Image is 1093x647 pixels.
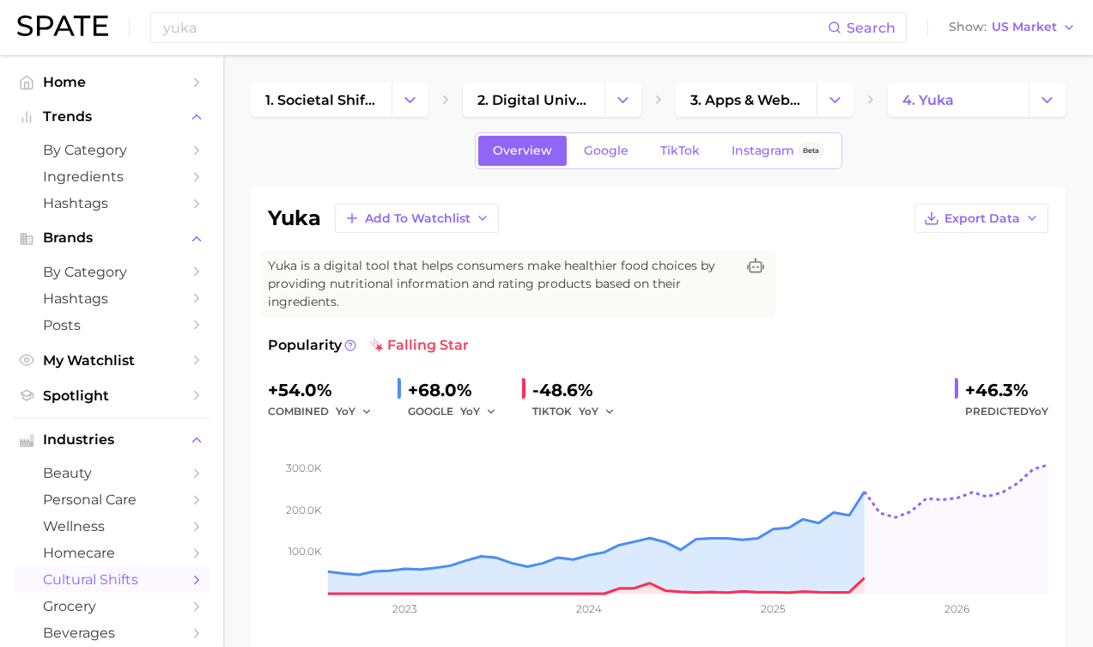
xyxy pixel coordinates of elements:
a: homecare [14,540,209,566]
img: SPATE [17,15,108,36]
a: Spotlight [14,382,209,409]
a: Posts [14,312,209,339]
button: Change Category [392,82,428,117]
button: YoY [460,401,497,422]
span: Search [847,20,896,36]
span: 2. digital universe [477,92,589,108]
a: by Category [14,259,209,285]
span: YoY [460,404,480,418]
span: Hashtags [43,290,180,307]
span: YoY [579,404,598,418]
span: by Category [43,264,180,280]
a: Ingredients [14,163,209,190]
span: Instagram [732,143,794,158]
button: Trends [14,104,209,130]
span: Predicted [965,401,1048,422]
tspan: 2023 [392,602,417,615]
a: Hashtags [14,190,209,217]
button: Export Data [914,204,1048,233]
div: +68.0% [408,376,508,404]
a: Home [14,69,209,95]
a: 2. digital universe [463,82,604,117]
a: InstagramBeta [717,136,839,166]
span: falling star [370,335,469,356]
div: +54.0% [268,376,384,404]
span: cultural shifts [43,571,180,588]
a: 4. yuka [888,82,1029,117]
span: wellness [43,518,180,534]
a: personal care [14,486,209,513]
button: Add to Watchlist [335,204,499,233]
span: Posts [43,317,180,333]
span: Ingredients [43,168,180,185]
span: Google [584,143,628,158]
a: cultural shifts [14,566,209,593]
span: Export Data [944,211,1020,226]
a: beauty [14,460,209,486]
a: grocery [14,593,209,620]
img: falling star [370,339,384,352]
span: by Category [43,142,180,158]
span: Beta [803,143,819,158]
span: 3. apps & websites [690,92,802,108]
a: Hashtags [14,285,209,312]
button: ShowUS Market [944,16,1080,39]
span: Add to Watchlist [365,211,471,226]
button: Change Category [1029,82,1066,117]
a: by Category [14,137,209,163]
span: Home [43,74,180,90]
div: combined [268,401,384,422]
span: YoY [336,404,355,418]
a: Google [569,136,643,166]
span: beverages [43,625,180,641]
span: Popularity [268,335,342,356]
span: US Market [992,22,1057,32]
span: Hashtags [43,195,180,211]
span: Overview [493,143,552,158]
tspan: 2026 [944,602,969,615]
span: Industries [43,432,180,448]
span: YoY [1029,405,1048,418]
button: Change Category [817,82,853,117]
a: 1. societal shifts & culture [251,82,392,117]
button: Brands [14,225,209,251]
a: Overview [478,136,567,166]
a: wellness [14,513,209,540]
span: Spotlight [43,388,180,404]
input: Search here for a brand, industry, or ingredient [161,13,828,42]
span: Yuka is a digital tool that helps consumers make healthier food choices by providing nutritional ... [268,257,735,311]
span: Trends [43,109,180,125]
div: +46.3% [965,376,1048,404]
a: beverages [14,620,209,646]
span: 1. societal shifts & culture [265,92,377,108]
tspan: 2025 [761,602,786,615]
button: Change Category [604,82,641,117]
tspan: 2024 [576,602,602,615]
button: YoY [579,401,616,422]
span: TikTok [660,143,700,158]
a: TikTok [646,136,714,166]
div: -48.6% [532,376,627,404]
h1: yuka [268,208,321,229]
a: My Watchlist [14,347,209,374]
button: YoY [336,401,373,422]
div: TIKTOK [532,401,627,422]
span: My Watchlist [43,352,180,369]
span: personal care [43,491,180,508]
span: grocery [43,598,180,614]
span: 4. yuka [902,92,954,108]
a: 3. apps & websites [676,82,817,117]
span: beauty [43,465,180,481]
span: Show [949,22,987,32]
div: GOOGLE [408,401,508,422]
span: homecare [43,545,180,561]
button: Industries [14,427,209,453]
span: Brands [43,230,180,246]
